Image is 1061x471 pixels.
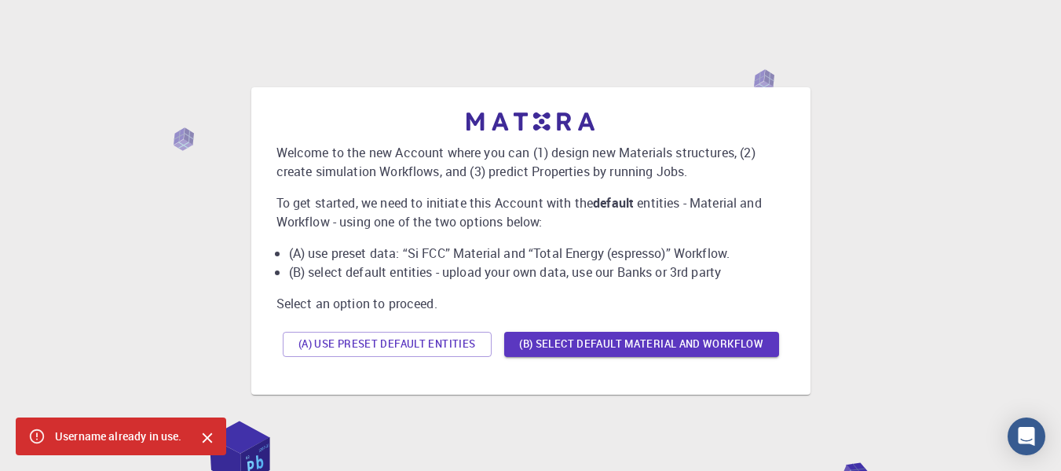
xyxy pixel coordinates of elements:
[593,194,634,212] b: default
[504,332,779,357] button: (B) Select default material and workflow
[276,143,785,181] p: Welcome to the new Account where you can (1) design new Materials structures, (2) create simulati...
[276,193,785,231] p: To get started, we need to initiate this Account with the entities - Material and Workflow - usin...
[276,294,785,313] p: Select an option to proceed.
[289,263,785,281] li: (B) select default entities - upload your own data, use our Banks or 3rd party
[466,112,595,131] img: logo
[55,422,182,451] div: Username already in use.
[1008,418,1045,455] div: Open Intercom Messenger
[289,244,785,263] li: (A) use preset data: “Si FCC” Material and “Total Energy (espresso)” Workflow.
[195,425,220,451] button: Close
[283,332,492,357] button: (A) Use preset default entities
